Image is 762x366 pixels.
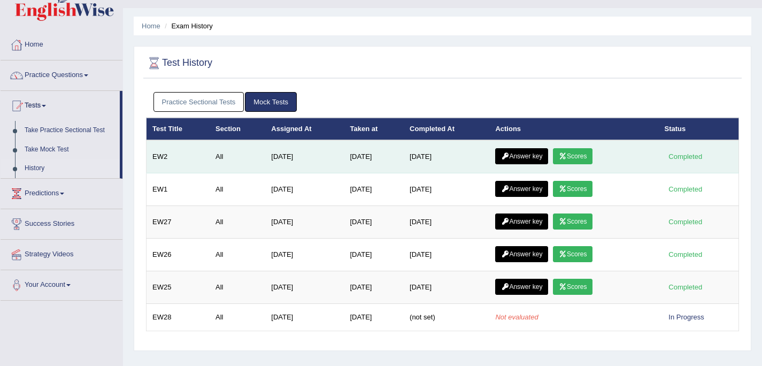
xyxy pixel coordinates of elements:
[404,173,489,206] td: [DATE]
[265,140,344,173] td: [DATE]
[1,91,120,118] a: Tests
[665,216,706,227] div: Completed
[153,92,244,112] a: Practice Sectional Tests
[146,55,212,71] h2: Test History
[404,271,489,304] td: [DATE]
[659,118,739,140] th: Status
[265,118,344,140] th: Assigned At
[665,281,706,293] div: Completed
[210,118,265,140] th: Section
[495,313,538,321] em: Not evaluated
[665,249,706,260] div: Completed
[1,179,122,205] a: Predictions
[344,118,404,140] th: Taken at
[147,206,210,239] td: EW27
[1,30,122,57] a: Home
[20,140,120,159] a: Take Mock Test
[147,239,210,271] td: EW26
[265,173,344,206] td: [DATE]
[344,140,404,173] td: [DATE]
[210,271,265,304] td: All
[553,148,592,164] a: Scores
[147,304,210,331] td: EW28
[344,206,404,239] td: [DATE]
[1,240,122,266] a: Strategy Videos
[147,173,210,206] td: EW1
[210,173,265,206] td: All
[495,279,548,295] a: Answer key
[553,213,592,230] a: Scores
[344,304,404,331] td: [DATE]
[410,313,435,321] span: (not set)
[147,140,210,173] td: EW2
[495,213,548,230] a: Answer key
[344,271,404,304] td: [DATE]
[553,181,592,197] a: Scores
[495,148,548,164] a: Answer key
[404,239,489,271] td: [DATE]
[495,181,548,197] a: Answer key
[489,118,658,140] th: Actions
[210,304,265,331] td: All
[210,140,265,173] td: All
[20,159,120,178] a: History
[1,209,122,236] a: Success Stories
[265,239,344,271] td: [DATE]
[1,270,122,297] a: Your Account
[147,271,210,304] td: EW25
[210,206,265,239] td: All
[210,239,265,271] td: All
[1,60,122,87] a: Practice Questions
[404,118,489,140] th: Completed At
[404,140,489,173] td: [DATE]
[265,304,344,331] td: [DATE]
[665,184,706,195] div: Completed
[245,92,297,112] a: Mock Tests
[344,173,404,206] td: [DATE]
[344,239,404,271] td: [DATE]
[147,118,210,140] th: Test Title
[495,246,548,262] a: Answer key
[20,121,120,140] a: Take Practice Sectional Test
[265,271,344,304] td: [DATE]
[162,21,213,31] li: Exam History
[665,311,709,323] div: In Progress
[553,279,592,295] a: Scores
[404,206,489,239] td: [DATE]
[665,151,706,162] div: Completed
[553,246,592,262] a: Scores
[265,206,344,239] td: [DATE]
[142,22,160,30] a: Home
